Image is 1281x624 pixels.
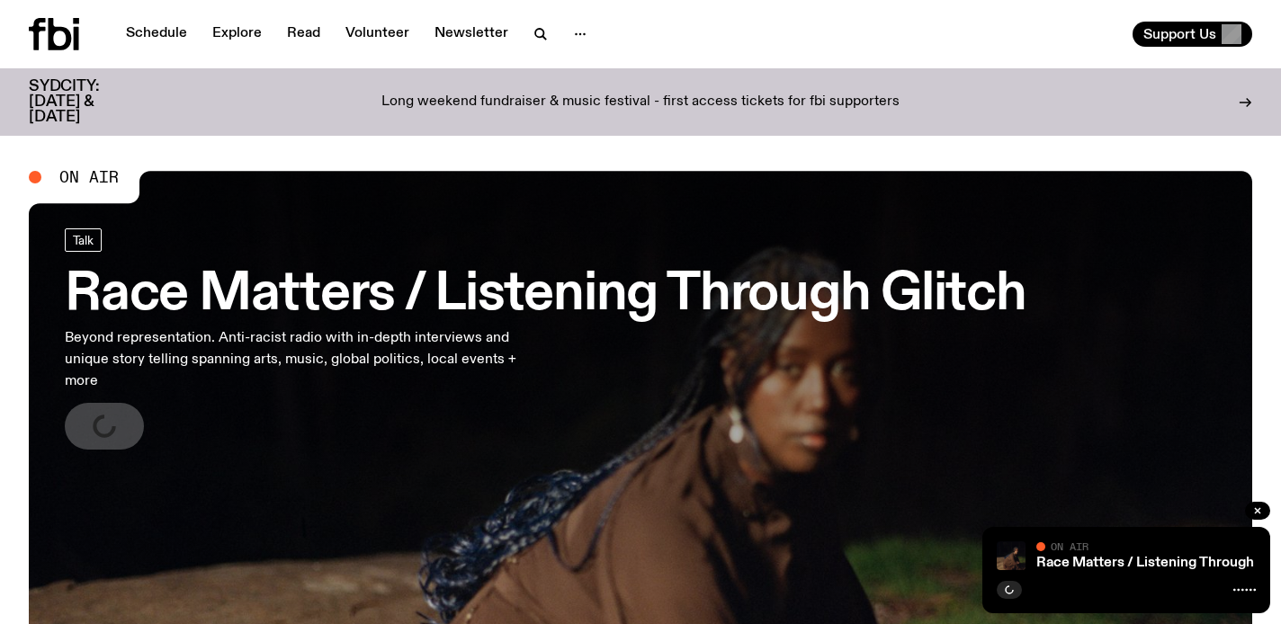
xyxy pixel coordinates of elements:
[335,22,420,47] a: Volunteer
[424,22,519,47] a: Newsletter
[73,233,94,246] span: Talk
[29,79,144,125] h3: SYDCITY: [DATE] & [DATE]
[1051,540,1088,552] span: On Air
[1143,26,1216,42] span: Support Us
[59,169,119,185] span: On Air
[997,541,1026,570] img: Fetle crouches in a park at night. They are wearing a long brown garment and looking solemnly int...
[276,22,331,47] a: Read
[202,22,273,47] a: Explore
[115,22,198,47] a: Schedule
[65,270,1026,320] h3: Race Matters / Listening Through Glitch
[381,94,900,111] p: Long weekend fundraiser & music festival - first access tickets for fbi supporters
[65,228,102,252] a: Talk
[65,327,525,392] p: Beyond representation. Anti-racist radio with in-depth interviews and unique story telling spanni...
[1133,22,1252,47] button: Support Us
[65,228,1026,450] a: Race Matters / Listening Through GlitchBeyond representation. Anti-racist radio with in-depth int...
